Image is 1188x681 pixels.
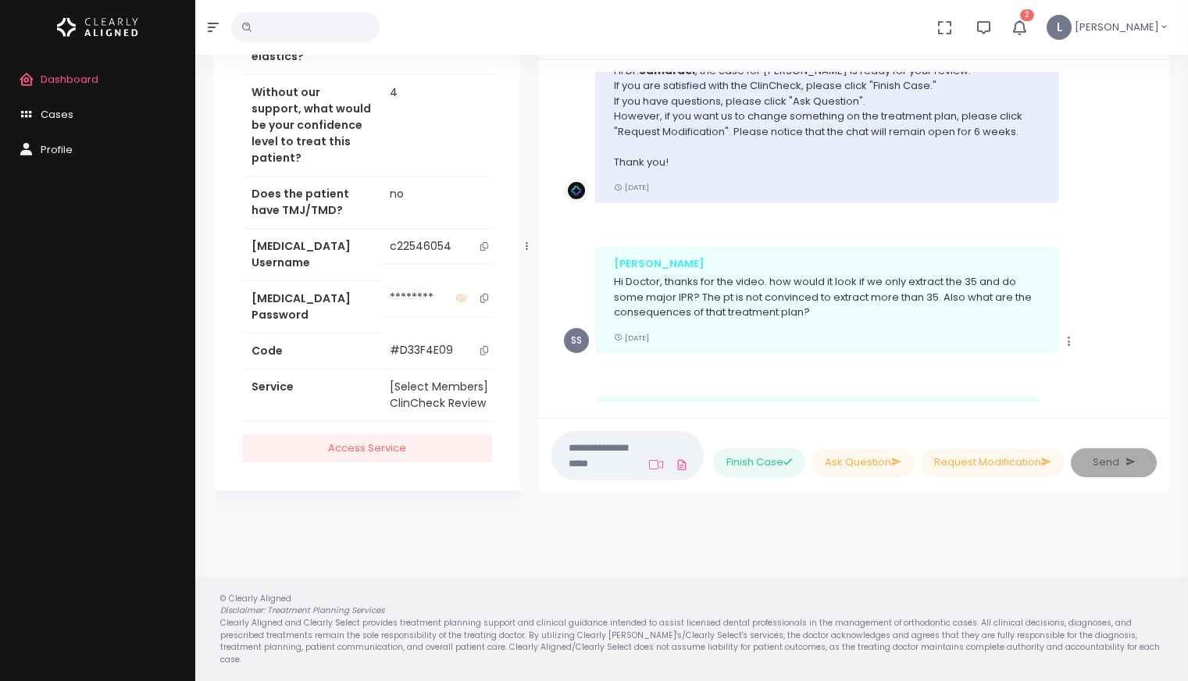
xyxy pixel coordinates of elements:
div: scrollable content [551,72,1157,403]
div: [PERSON_NAME] [614,256,1041,272]
a: Add Loom Video [646,458,666,471]
span: 2 [1020,9,1034,21]
p: Hi Doctor, thanks for the video. how would it look if we only extract the 35 and do some major IP... [614,274,1041,320]
th: [MEDICAL_DATA] Username [242,228,380,280]
td: 4 [380,74,505,176]
button: Ask Question [812,448,915,477]
span: SS [564,328,589,353]
em: Disclaimer: Treatment Planning Services [220,604,384,616]
p: Hi Dr. , the case for [PERSON_NAME] is ready for your review. If you are satisfied with the ClinC... [614,63,1041,170]
button: Finish Case [713,448,805,477]
td: no [380,176,505,228]
img: Logo Horizontal [57,11,138,44]
th: Service [242,369,380,422]
div: [Select Members] ClinCheck Review [390,379,495,412]
span: Cases [41,107,73,122]
span: [PERSON_NAME] [1075,20,1159,35]
button: Request Modification [921,448,1065,477]
span: Dashboard [41,72,98,87]
a: Access Service [242,434,492,463]
th: Code [242,333,380,369]
th: Without our support, what would be your confidence level to treat this patient? [242,74,380,176]
small: [DATE] [614,182,649,192]
span: L [1047,15,1072,40]
td: c22546054 [380,229,505,265]
td: #D33F4E09 [380,333,505,369]
small: [DATE] [614,333,649,343]
th: [MEDICAL_DATA] Password [242,280,380,333]
div: © Clearly Aligned Clearly Aligned and Clearly Select provides treatment planning support and clin... [205,593,1179,666]
span: Profile [41,142,73,157]
a: Add Files [672,451,691,479]
th: Does the patient have TMJ/TMD? [242,176,380,228]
